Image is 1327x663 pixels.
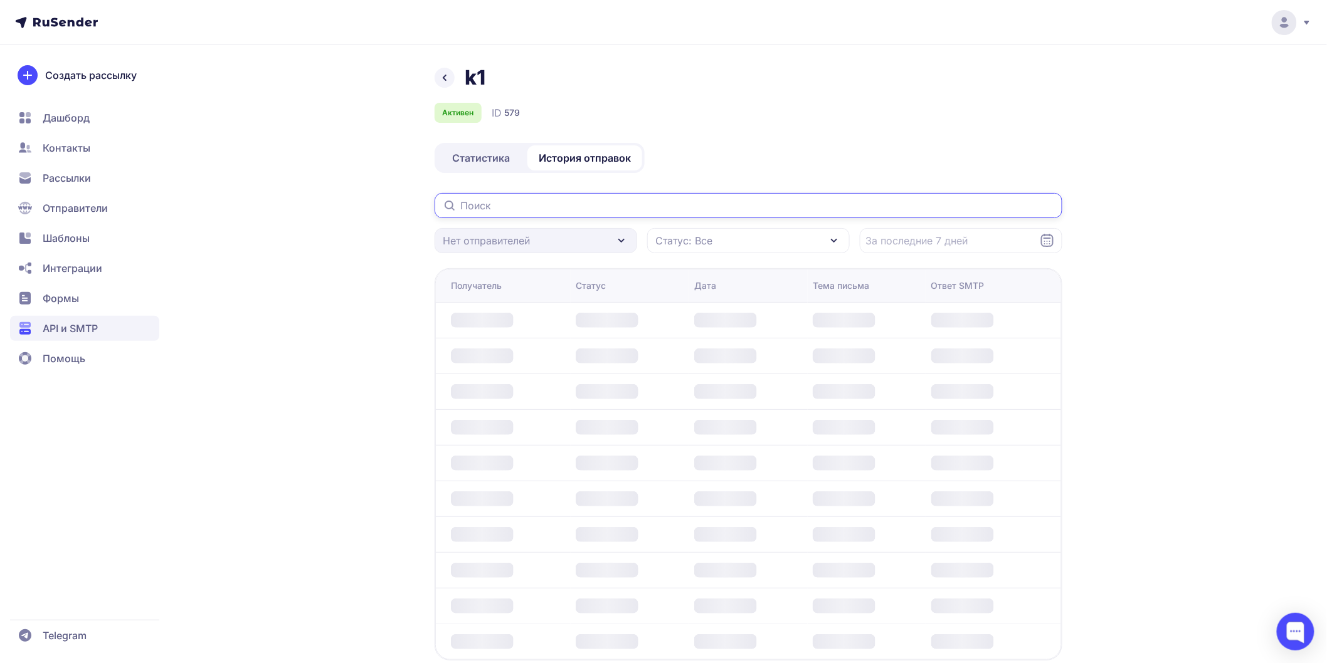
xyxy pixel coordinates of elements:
span: Создать рассылку [45,68,137,83]
span: 579 [504,107,520,119]
a: История отправок [527,145,642,170]
span: Дашборд [43,110,90,125]
span: Рассылки [43,170,91,185]
div: Тема письма [813,279,869,292]
span: Статистика [452,150,510,165]
span: API и SMTP [43,321,98,336]
span: Помощь [43,351,85,366]
span: Шаблоны [43,231,90,246]
div: Получатель [451,279,502,292]
span: Статус: Все [655,233,712,248]
input: Поиск [435,193,1062,218]
span: Контакты [43,140,90,155]
span: Telegram [43,628,87,643]
div: Ответ SMTP [931,279,985,292]
span: Формы [43,291,79,306]
span: История отправок [539,150,631,165]
span: Интеграции [43,261,102,276]
div: ID [492,105,520,120]
a: Статистика [437,145,525,170]
span: Отправители [43,201,108,216]
div: Статус [576,279,606,292]
a: Telegram [10,623,159,648]
div: Дата [694,279,716,292]
h1: k1 [465,65,485,90]
input: Datepicker input [860,228,1062,253]
span: Активен [443,108,474,118]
